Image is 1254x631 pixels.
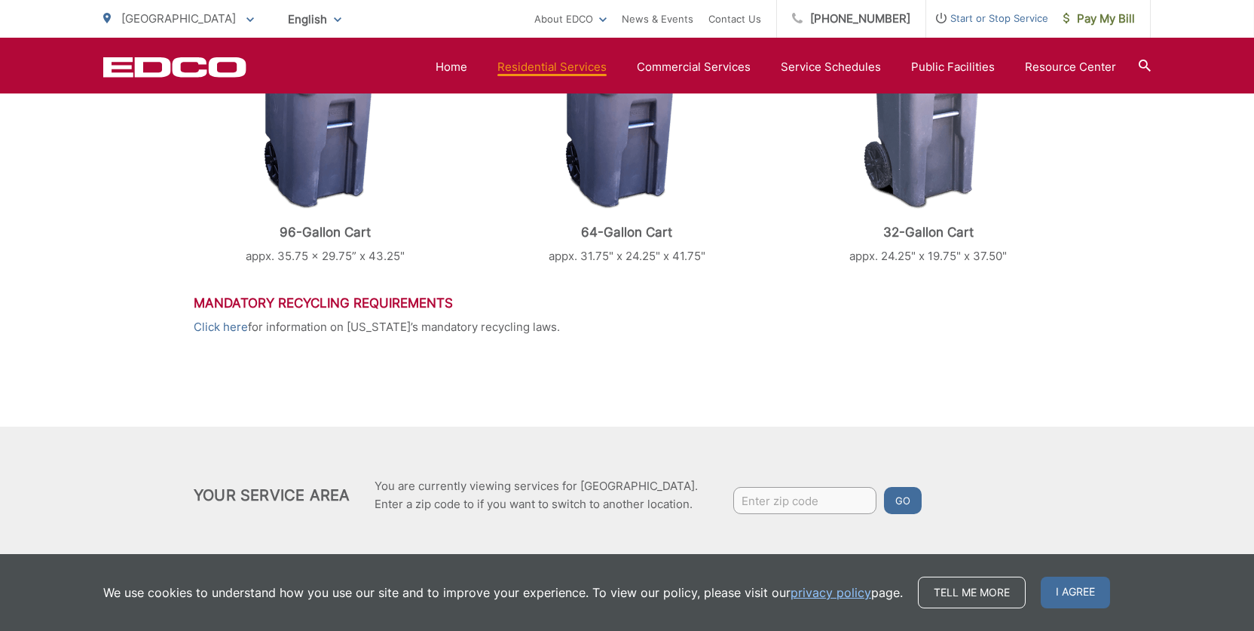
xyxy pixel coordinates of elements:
[194,486,350,504] h2: Your Service Area
[194,247,457,265] p: appx. 35.75 x 29.75” x 43.25"
[781,58,881,76] a: Service Schedules
[194,296,1060,311] h3: Mandatory Recycling Requirements
[495,247,759,265] p: appx. 31.75" x 24.25" x 41.75"
[497,58,607,76] a: Residential Services
[708,10,761,28] a: Contact Us
[103,57,246,78] a: EDCD logo. Return to the homepage.
[194,318,1060,336] p: for information on [US_STATE]’s mandatory recycling laws.
[622,10,693,28] a: News & Events
[277,6,353,32] span: English
[861,14,995,210] img: cart-trash-32.png
[1063,10,1135,28] span: Pay My Bill
[255,14,395,210] img: cart-trash.png
[918,577,1026,608] a: Tell me more
[797,247,1060,265] p: appx. 24.25" x 19.75" x 37.50"
[194,225,457,240] p: 96-Gallon Cart
[495,225,759,240] p: 64-Gallon Cart
[797,225,1060,240] p: 32-Gallon Cart
[121,11,236,26] span: [GEOGRAPHIC_DATA]
[637,58,751,76] a: Commercial Services
[103,584,903,602] p: We use cookies to understand how you use our site and to improve your experience. To view our pol...
[375,477,698,513] p: You are currently viewing services for [GEOGRAPHIC_DATA]. Enter a zip code to if you want to swit...
[557,14,696,210] img: cart-trash.png
[436,58,467,76] a: Home
[194,318,248,336] a: Click here
[884,487,922,514] button: Go
[911,58,995,76] a: Public Facilities
[534,10,607,28] a: About EDCO
[1025,58,1116,76] a: Resource Center
[791,584,871,602] a: privacy policy
[733,487,876,514] input: Enter zip code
